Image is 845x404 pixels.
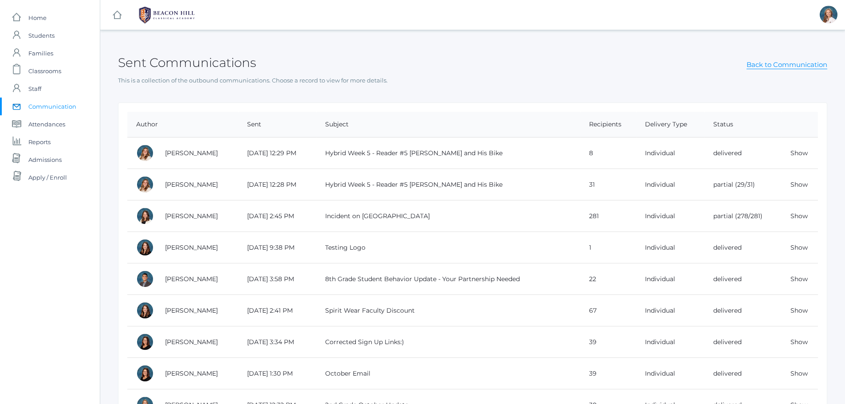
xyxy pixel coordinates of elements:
span: Families [28,44,53,62]
div: Teresa Deutsch [136,207,154,225]
td: delivered [704,263,782,295]
td: Individual [636,200,704,232]
a: Back to Communication [747,60,827,69]
a: Show [790,306,808,314]
span: Staff [28,80,41,98]
td: [DATE] 2:41 PM [238,295,317,326]
td: Individual [636,232,704,263]
span: Students [28,27,55,44]
td: Individual [636,295,704,326]
div: Liv Barber [136,144,154,162]
a: [PERSON_NAME] [165,212,218,220]
span: Apply / Enroll [28,169,67,186]
td: [DATE] 9:38 PM [238,232,317,263]
td: delivered [704,295,782,326]
td: [DATE] 3:58 PM [238,263,317,295]
td: 8 [580,137,636,169]
td: partial (278/281) [704,200,782,232]
a: Show [790,275,808,283]
td: [DATE] 3:34 PM [238,326,317,358]
a: [PERSON_NAME] [165,306,218,314]
a: Show [790,338,808,346]
td: 39 [580,326,636,358]
td: Individual [636,326,704,358]
td: partial (29/31) [704,169,782,200]
a: [PERSON_NAME] [165,338,218,346]
th: Subject [316,112,580,137]
td: 39 [580,358,636,389]
td: 281 [580,200,636,232]
td: 22 [580,263,636,295]
span: Classrooms [28,62,61,80]
a: [PERSON_NAME] [165,149,218,157]
a: [PERSON_NAME] [165,180,218,188]
span: Admissions [28,151,62,169]
td: Individual [636,263,704,295]
a: Show [790,212,808,220]
div: Emily Balli [136,365,154,382]
div: Jessica Diaz [820,6,837,24]
span: Communication [28,98,76,115]
td: Individual [636,358,704,389]
th: Author [127,112,238,137]
td: 31 [580,169,636,200]
a: [PERSON_NAME] [165,243,218,251]
td: [DATE] 2:45 PM [238,200,317,232]
div: Liv Barber [136,176,154,193]
div: Heather Mangimelli [136,239,154,256]
td: Individual [636,169,704,200]
td: 1 [580,232,636,263]
a: Show [790,369,808,377]
a: [PERSON_NAME] [165,275,218,283]
a: [PERSON_NAME] [165,369,218,377]
td: Hybrid Week 5 - Reader #5 [PERSON_NAME] and His Bike [316,137,580,169]
td: Testing Logo [316,232,580,263]
span: Attendances [28,115,65,133]
td: 8th Grade Student Behavior Update - Your Partnership Needed [316,263,580,295]
td: Incident on [GEOGRAPHIC_DATA] [316,200,580,232]
td: delivered [704,232,782,263]
td: Corrected Sign Up Links:) [316,326,580,358]
td: Hybrid Week 5 - Reader #5 [PERSON_NAME] and His Bike [316,169,580,200]
td: Individual [636,137,704,169]
img: 1_BHCALogos-05.png [134,4,200,26]
th: Status [704,112,782,137]
a: Show [790,180,808,188]
td: Spirit Wear Faculty Discount [316,295,580,326]
span: Home [28,9,47,27]
th: Delivery Type [636,112,704,137]
td: October Email [316,358,580,389]
td: [DATE] 1:30 PM [238,358,317,389]
td: [DATE] 12:28 PM [238,169,317,200]
td: delivered [704,137,782,169]
div: Lucas Vieira [136,270,154,288]
th: Sent [238,112,317,137]
td: [DATE] 12:29 PM [238,137,317,169]
th: Recipients [580,112,636,137]
span: Reports [28,133,51,151]
h2: Sent Communications [118,56,256,70]
td: delivered [704,326,782,358]
td: delivered [704,358,782,389]
div: Heather Mangimelli [136,302,154,319]
p: This is a collection of the outbound communications. Choose a record to view for more details. [118,76,827,85]
td: 67 [580,295,636,326]
a: Show [790,243,808,251]
div: Emily Balli [136,333,154,351]
a: Show [790,149,808,157]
